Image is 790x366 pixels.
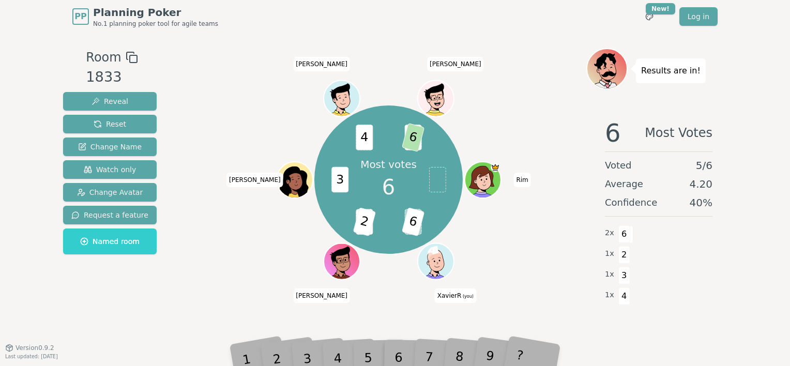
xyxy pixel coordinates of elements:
[401,207,424,236] span: 6
[419,244,453,278] button: Click to change your avatar
[71,210,148,220] span: Request a feature
[605,158,632,173] span: Voted
[93,5,218,20] span: Planning Poker
[646,3,675,14] div: New!
[63,228,157,254] button: Named room
[356,125,373,150] span: 4
[86,48,121,67] span: Room
[382,172,395,203] span: 6
[74,10,86,23] span: PP
[640,7,659,26] button: New!
[645,120,712,145] span: Most Votes
[86,67,138,88] div: 1833
[618,225,630,243] span: 6
[353,207,376,236] span: 2
[63,183,157,202] button: Change Avatar
[84,164,136,175] span: Watch only
[92,96,128,106] span: Reveal
[63,160,157,179] button: Watch only
[618,287,630,305] span: 4
[690,195,712,210] span: 40 %
[679,7,718,26] a: Log in
[605,227,614,239] span: 2 x
[16,344,54,352] span: Version 0.9.2
[605,120,621,145] span: 6
[63,206,157,224] button: Request a feature
[401,123,424,152] span: 6
[78,142,142,152] span: Change Name
[63,115,157,133] button: Reset
[605,289,614,301] span: 1 x
[427,57,484,71] span: Click to change your name
[5,354,58,359] span: Last updated: [DATE]
[331,167,348,192] span: 3
[63,138,157,156] button: Change Name
[5,344,54,352] button: Version0.9.2
[93,20,218,28] span: No.1 planning poker tool for agile teams
[605,195,657,210] span: Confidence
[513,173,530,187] span: Click to change your name
[461,294,474,299] span: (you)
[605,177,643,191] span: Average
[435,288,476,303] span: Click to change your name
[293,288,350,303] span: Click to change your name
[641,64,701,78] p: Results are in!
[689,177,712,191] span: 4.20
[80,236,140,247] span: Named room
[226,173,283,187] span: Click to change your name
[94,119,126,129] span: Reset
[605,269,614,280] span: 1 x
[696,158,712,173] span: 5 / 6
[293,57,350,71] span: Click to change your name
[63,92,157,111] button: Reveal
[360,157,417,172] p: Most votes
[72,5,218,28] a: PPPlanning PokerNo.1 planning poker tool for agile teams
[618,267,630,284] span: 3
[491,163,500,172] span: Rim is the host
[605,248,614,260] span: 1 x
[77,187,143,197] span: Change Avatar
[618,246,630,264] span: 2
